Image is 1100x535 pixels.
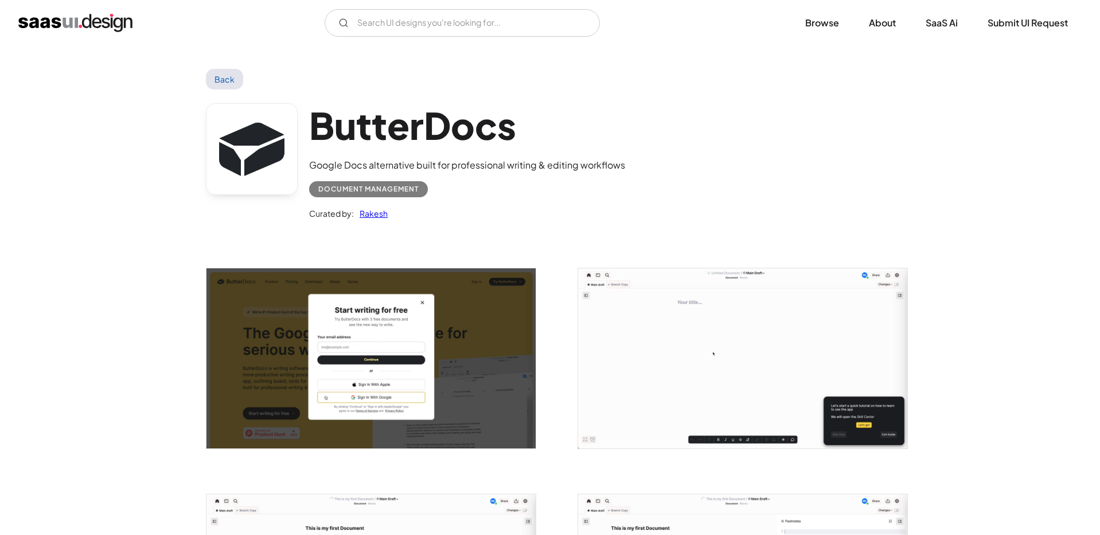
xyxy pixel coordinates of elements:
[309,158,625,172] div: Google Docs alternative built for professional writing & editing workflows
[325,9,600,37] form: Email Form
[206,69,243,89] a: Back
[974,10,1082,36] a: Submit UI Request
[325,9,600,37] input: Search UI designs you're looking for...
[206,268,536,448] a: open lightbox
[912,10,972,36] a: SaaS Ai
[318,182,419,196] div: Document Management
[309,103,625,147] h1: ButterDocs
[206,268,536,448] img: 6629d934396f0a9dedf0f1e9_Signup.jpg
[578,268,907,448] a: open lightbox
[354,206,388,220] a: Rakesh
[578,268,907,448] img: 6629d9349e6d6725b480e5c3_Home%20Screen.jpg
[791,10,853,36] a: Browse
[855,10,910,36] a: About
[309,206,354,220] div: Curated by:
[18,14,132,32] a: home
